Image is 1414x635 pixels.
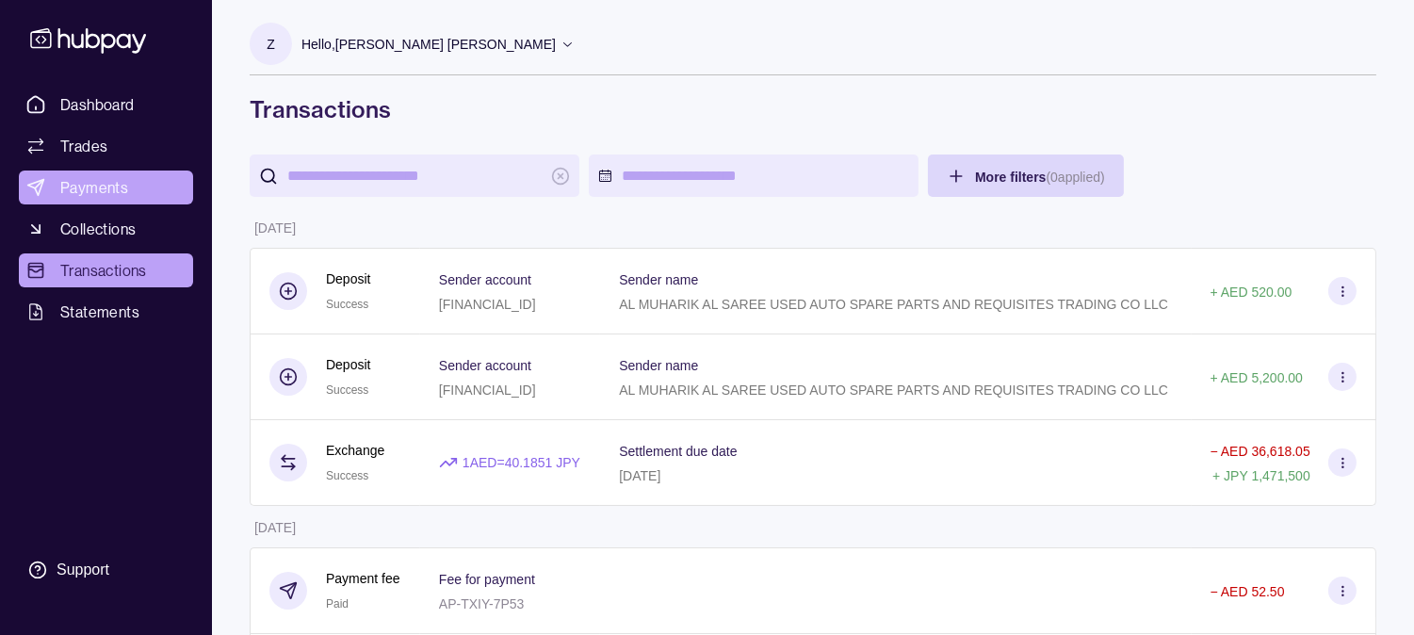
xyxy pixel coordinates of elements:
span: Success [326,298,368,311]
p: Exchange [326,440,384,461]
p: Settlement due date [619,444,737,459]
div: Support [57,560,109,580]
span: Success [326,469,368,482]
span: Trades [60,135,107,157]
a: Dashboard [19,88,193,122]
p: AL MUHARIK AL SAREE USED AUTO SPARE PARTS AND REQUISITES TRADING CO LLC [619,383,1168,398]
p: + AED 5,200.00 [1211,370,1303,385]
p: + AED 520.00 [1211,285,1292,300]
p: Sender account [439,272,531,287]
span: Paid [326,597,349,611]
a: Transactions [19,253,193,287]
p: [DATE] [254,220,296,236]
p: [FINANCIAL_ID] [439,297,536,312]
p: 1 AED = 40.1851 JPY [463,452,580,473]
span: Dashboard [60,93,135,116]
span: Collections [60,218,136,240]
a: Statements [19,295,193,329]
p: Sender name [619,272,698,287]
p: Hello, [PERSON_NAME] [PERSON_NAME] [301,34,556,55]
p: − AED 36,618.05 [1211,444,1310,459]
p: Z [267,34,275,55]
h1: Transactions [250,94,1376,124]
a: Payments [19,171,193,204]
p: AP-TXIY-7P53 [439,596,525,611]
a: Trades [19,129,193,163]
p: − AED 52.50 [1211,584,1285,599]
span: Payments [60,176,128,199]
span: Statements [60,301,139,323]
p: Deposit [326,269,370,289]
p: Sender account [439,358,531,373]
p: [DATE] [619,468,660,483]
button: More filters(0applied) [928,155,1124,197]
p: Sender name [619,358,698,373]
p: + JPY 1,471,500 [1212,468,1310,483]
a: Collections [19,212,193,246]
span: More filters [975,170,1105,185]
span: Transactions [60,259,147,282]
span: Success [326,383,368,397]
p: ( 0 applied) [1046,170,1104,185]
p: Deposit [326,354,370,375]
p: [DATE] [254,520,296,535]
p: Payment fee [326,568,400,589]
p: AL MUHARIK AL SAREE USED AUTO SPARE PARTS AND REQUISITES TRADING CO LLC [619,297,1168,312]
p: [FINANCIAL_ID] [439,383,536,398]
input: search [287,155,542,197]
a: Support [19,550,193,590]
p: Fee for payment [439,572,535,587]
